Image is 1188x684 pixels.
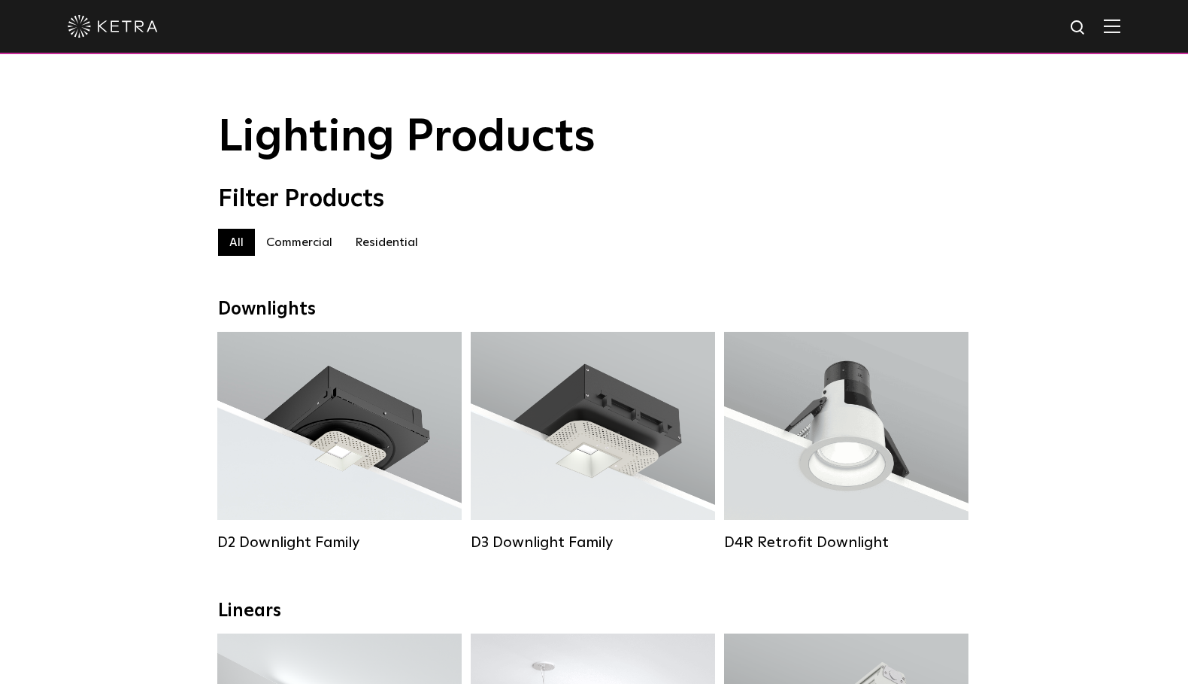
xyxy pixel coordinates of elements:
[217,332,462,550] a: D2 Downlight Family Lumen Output:1200Colors:White / Black / Gloss Black / Silver / Bronze / Silve...
[218,115,596,160] span: Lighting Products
[218,185,970,214] div: Filter Products
[218,600,970,622] div: Linears
[471,534,715,552] div: D3 Downlight Family
[471,332,715,550] a: D3 Downlight Family Lumen Output:700 / 900 / 1100Colors:White / Black / Silver / Bronze / Paintab...
[344,229,429,256] label: Residential
[218,229,255,256] label: All
[218,299,970,321] div: Downlights
[255,229,344,256] label: Commercial
[217,534,462,552] div: D2 Downlight Family
[68,15,158,38] img: ketra-logo-2019-white
[1104,19,1120,33] img: Hamburger%20Nav.svg
[1069,19,1088,38] img: search icon
[724,332,968,550] a: D4R Retrofit Downlight Lumen Output:800Colors:White / BlackBeam Angles:15° / 25° / 40° / 60°Watta...
[724,534,968,552] div: D4R Retrofit Downlight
